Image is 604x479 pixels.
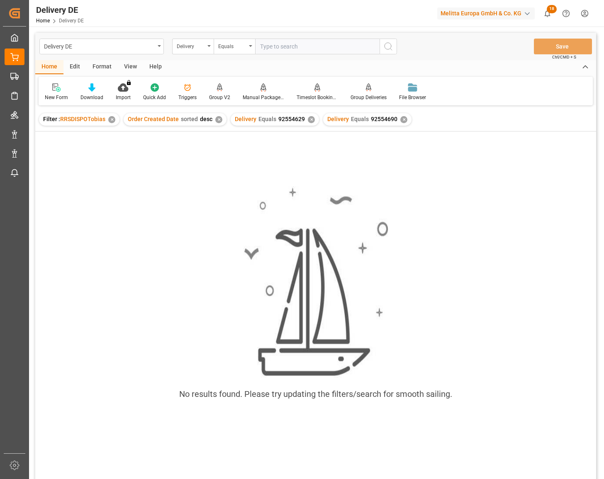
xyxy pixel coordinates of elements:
[215,116,222,123] div: ✕
[108,116,115,123] div: ✕
[351,94,387,101] div: Group Deliveries
[258,116,276,122] span: Equals
[128,116,179,122] span: Order Created Date
[177,41,205,50] div: Delivery
[534,39,592,54] button: Save
[36,4,84,16] div: Delivery DE
[39,39,164,54] button: open menu
[547,5,557,13] span: 18
[308,116,315,123] div: ✕
[63,60,86,74] div: Edit
[380,39,397,54] button: search button
[437,7,535,19] div: Melitta Europa GmbH & Co. KG
[179,388,452,400] div: No results found. Please try updating the filters/search for smooth sailing.
[118,60,143,74] div: View
[143,94,166,101] div: Quick Add
[243,94,284,101] div: Manual Package TypeDetermination
[255,39,380,54] input: Type to search
[218,41,246,50] div: Equals
[35,60,63,74] div: Home
[552,54,576,60] span: Ctrl/CMD + S
[209,94,230,101] div: Group V2
[80,94,103,101] div: Download
[36,18,50,24] a: Home
[172,39,214,54] button: open menu
[400,116,407,123] div: ✕
[327,116,349,122] span: Delivery
[399,94,426,101] div: File Browser
[297,94,338,101] div: Timeslot Booking Report
[44,41,155,51] div: Delivery DE
[181,116,198,122] span: sorted
[557,4,575,23] button: Help Center
[243,186,388,378] img: smooth_sailing.jpeg
[200,116,212,122] span: desc
[235,116,256,122] span: Delivery
[43,116,60,122] span: Filter :
[60,116,105,122] span: RRSDISPOTobias
[278,116,305,122] span: 92554629
[538,4,557,23] button: show 18 new notifications
[86,60,118,74] div: Format
[143,60,168,74] div: Help
[437,5,538,21] button: Melitta Europa GmbH & Co. KG
[45,94,68,101] div: New Form
[371,116,397,122] span: 92554690
[351,116,369,122] span: Equals
[178,94,197,101] div: Triggers
[214,39,255,54] button: open menu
